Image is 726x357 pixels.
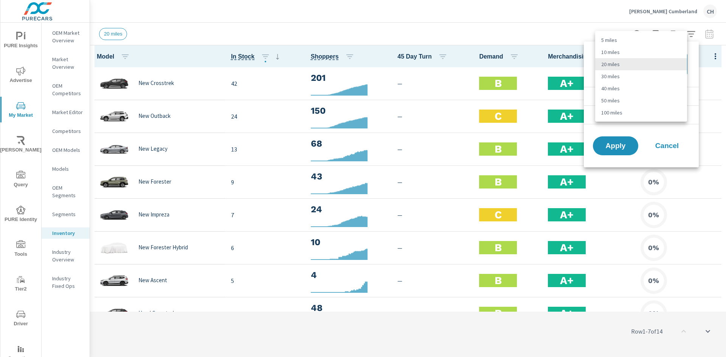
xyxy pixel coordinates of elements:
[595,107,687,119] li: 100 miles
[595,34,687,46] li: 5 miles
[595,46,687,58] li: 10 miles
[595,94,687,107] li: 50 miles
[595,82,687,94] li: 40 miles
[595,58,687,70] li: 20 miles
[595,70,687,82] li: 30 miles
